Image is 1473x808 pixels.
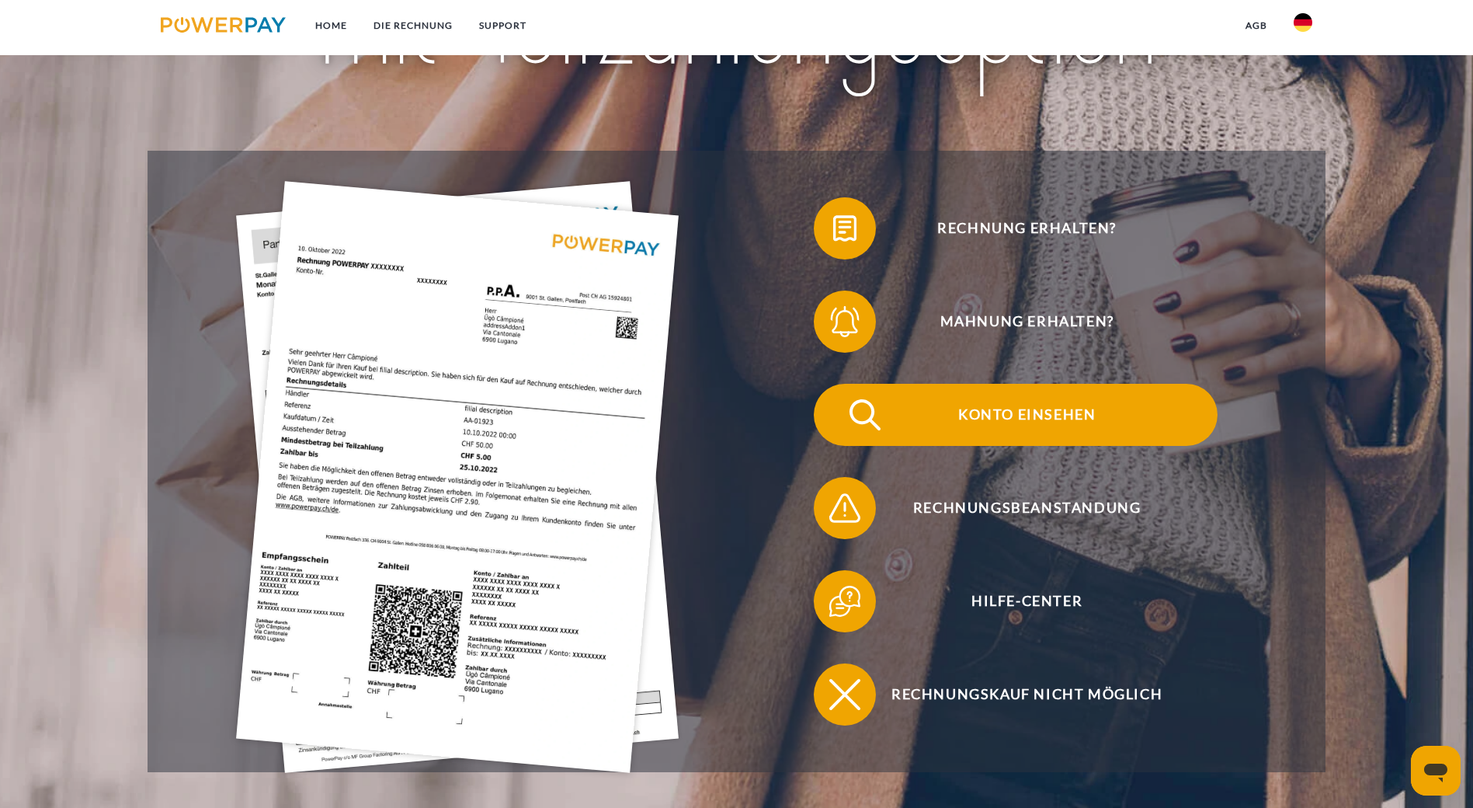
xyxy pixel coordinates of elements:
[466,12,540,40] a: SUPPORT
[236,181,679,773] img: single_invoice_powerpay_de.jpg
[836,570,1217,632] span: Hilfe-Center
[1232,12,1280,40] a: agb
[825,582,864,621] img: qb_help.svg
[846,395,884,434] img: qb_search.svg
[836,663,1217,726] span: Rechnungskauf nicht möglich
[825,675,864,714] img: qb_close.svg
[814,663,1218,726] button: Rechnungskauf nicht möglich
[814,570,1218,632] button: Hilfe-Center
[1294,13,1312,32] img: de
[825,302,864,341] img: qb_bell.svg
[814,197,1218,259] button: Rechnung erhalten?
[814,384,1218,446] button: Konto einsehen
[814,291,1218,353] button: Mahnung erhalten?
[302,12,360,40] a: Home
[825,209,864,248] img: qb_bill.svg
[836,197,1217,259] span: Rechnung erhalten?
[161,17,286,33] img: logo-powerpay.svg
[836,477,1217,539] span: Rechnungsbeanstandung
[1411,746,1461,796] iframe: Schaltfläche zum Öffnen des Messaging-Fensters
[836,384,1217,446] span: Konto einsehen
[836,291,1217,353] span: Mahnung erhalten?
[360,12,466,40] a: DIE RECHNUNG
[825,489,864,528] img: qb_warning.svg
[814,477,1218,539] button: Rechnungsbeanstandung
